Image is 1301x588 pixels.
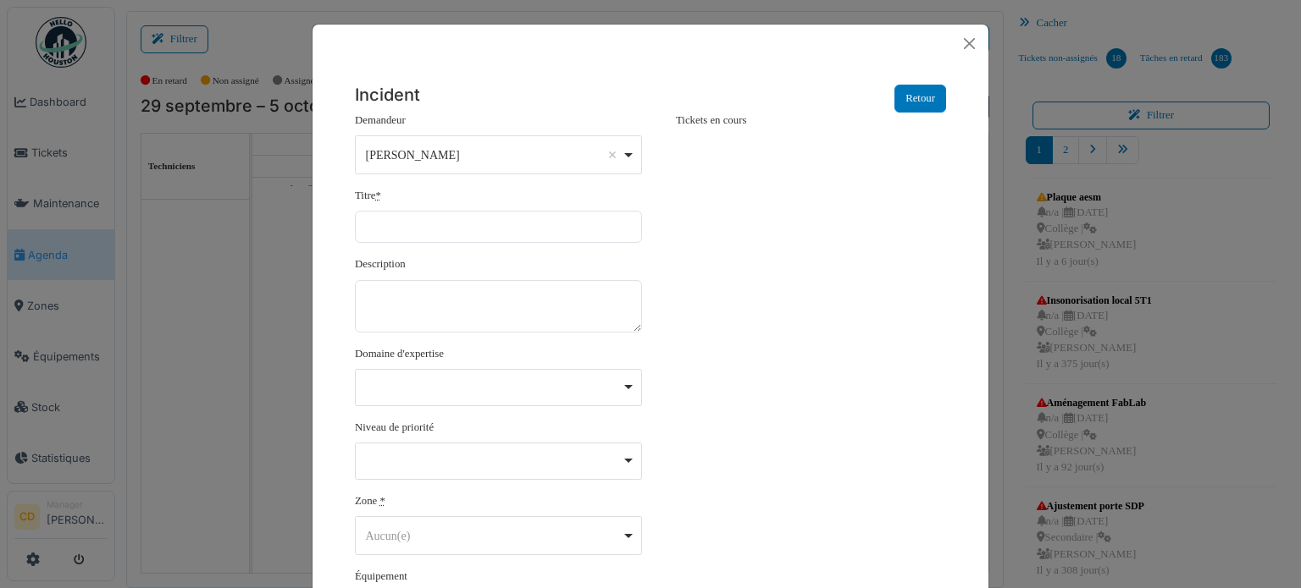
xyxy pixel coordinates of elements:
[366,527,622,545] div: Aucun(e)
[957,31,982,56] button: Close
[366,146,622,164] div: [PERSON_NAME]
[659,113,946,129] label: Tickets en cours
[604,146,621,163] button: Remove item: '1868'
[355,85,420,106] h5: Incident
[894,85,946,113] button: Retour
[380,495,385,507] abbr: required
[355,569,407,585] label: Équipement
[355,256,406,272] label: Description
[355,188,381,204] label: Titre
[355,420,434,436] label: Niveau de priorité
[355,346,444,362] label: Domaine d'expertise
[375,190,380,201] abbr: Requis
[355,113,406,129] label: Demandeur
[355,493,377,509] label: Zone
